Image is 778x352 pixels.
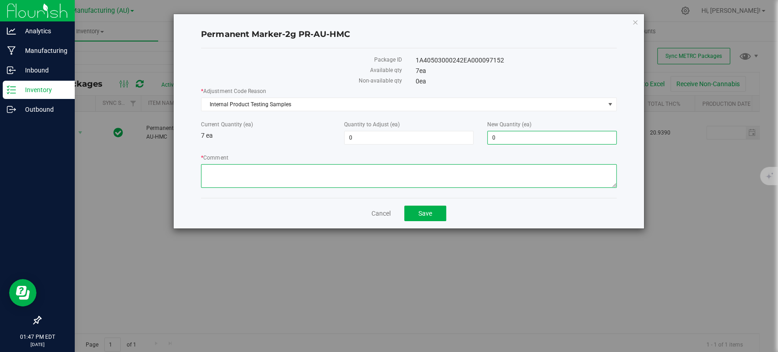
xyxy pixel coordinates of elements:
label: New Quantity (ea) [487,120,617,129]
label: Non-available qty [201,77,402,85]
inline-svg: Manufacturing [7,46,16,55]
label: Adjustment Code Reason [201,87,616,95]
span: 7 [416,67,426,74]
label: Current Quantity (ea) [201,120,330,129]
span: ea [419,67,426,74]
p: Manufacturing [16,45,71,56]
p: [DATE] [4,341,71,348]
p: Inventory [16,84,71,95]
h4: Permanent Marker-2g PR-AU-HMC [201,29,616,41]
inline-svg: Inbound [7,66,16,75]
p: Outbound [16,104,71,115]
iframe: Resource center [9,279,36,306]
p: Analytics [16,26,71,36]
input: 0 [345,131,473,144]
span: ea [419,78,426,85]
inline-svg: Inventory [7,85,16,94]
inline-svg: Analytics [7,26,16,36]
inline-svg: Outbound [7,105,16,114]
div: 1A40503000242EA000097152 [409,56,623,65]
label: Package ID [201,56,402,64]
span: 7 ea [201,132,213,139]
button: Save [404,206,446,221]
span: Internal Product Testing Samples [201,98,604,111]
span: Save [418,210,432,217]
p: Inbound [16,65,71,76]
label: Quantity to Adjust (ea) [344,120,474,129]
span: 0 [416,78,426,85]
span: select [604,98,616,111]
a: Cancel [371,209,391,218]
label: Comment [201,154,616,162]
p: 01:47 PM EDT [4,333,71,341]
label: Available qty [201,66,402,74]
